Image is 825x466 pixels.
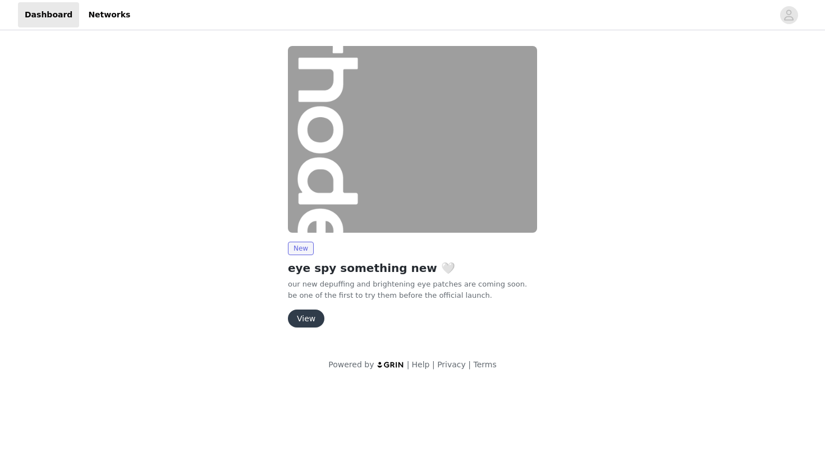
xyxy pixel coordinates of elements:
span: New [288,242,314,255]
img: logo [377,361,405,368]
p: our new depuffing and brightening eye patches are coming soon. be one of the first to try them be... [288,279,537,301]
a: Terms [473,360,496,369]
a: Help [412,360,430,369]
button: View [288,310,324,327]
a: Networks [81,2,137,27]
img: rhode skin [288,46,537,233]
a: Dashboard [18,2,79,27]
span: | [407,360,410,369]
h2: eye spy something new 🤍 [288,260,537,276]
a: View [288,315,324,323]
span: | [468,360,471,369]
div: avatar [783,6,794,24]
a: Privacy [437,360,466,369]
span: Powered by [328,360,374,369]
span: | [432,360,435,369]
